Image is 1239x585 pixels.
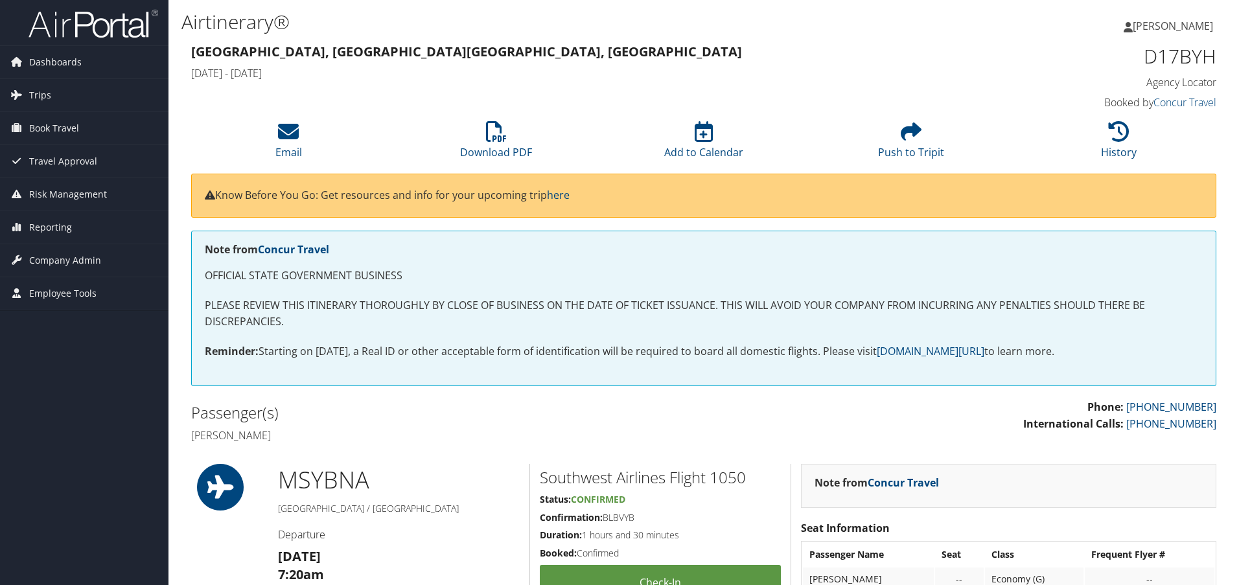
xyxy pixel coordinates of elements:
[191,402,694,424] h2: Passenger(s)
[205,343,1203,360] p: Starting on [DATE], a Real ID or other acceptable form of identification will be required to boar...
[1126,400,1216,414] a: [PHONE_NUMBER]
[278,502,520,515] h5: [GEOGRAPHIC_DATA] / [GEOGRAPHIC_DATA]
[664,128,743,159] a: Add to Calendar
[540,466,781,488] h2: Southwest Airlines Flight 1050
[985,543,1083,566] th: Class
[571,493,625,505] span: Confirmed
[29,211,72,244] span: Reporting
[1085,543,1214,566] th: Frequent Flyer #
[942,573,977,585] div: --
[258,242,329,257] a: Concur Travel
[29,244,101,277] span: Company Admin
[877,344,984,358] a: [DOMAIN_NAME][URL]
[278,464,520,496] h1: MSY BNA
[275,128,302,159] a: Email
[1124,6,1226,45] a: [PERSON_NAME]
[278,527,520,542] h4: Departure
[801,521,890,535] strong: Seat Information
[1126,417,1216,431] a: [PHONE_NUMBER]
[975,95,1216,109] h4: Booked by
[975,75,1216,89] h4: Agency Locator
[191,66,955,80] h4: [DATE] - [DATE]
[540,493,571,505] strong: Status:
[191,43,742,60] strong: [GEOGRAPHIC_DATA], [GEOGRAPHIC_DATA] [GEOGRAPHIC_DATA], [GEOGRAPHIC_DATA]
[205,187,1203,204] p: Know Before You Go: Get resources and info for your upcoming trip
[540,547,781,560] h5: Confirmed
[935,543,984,566] th: Seat
[181,8,878,36] h1: Airtinerary®
[878,128,944,159] a: Push to Tripit
[278,566,324,583] strong: 7:20am
[29,79,51,111] span: Trips
[1023,417,1124,431] strong: International Calls:
[540,511,603,523] strong: Confirmation:
[540,547,577,559] strong: Booked:
[1091,573,1208,585] div: --
[205,268,1203,284] p: OFFICIAL STATE GOVERNMENT BUSINESS
[205,344,259,358] strong: Reminder:
[868,476,939,490] a: Concur Travel
[1087,400,1124,414] strong: Phone:
[547,188,570,202] a: here
[540,511,781,524] h5: BLBVYB
[815,476,939,490] strong: Note from
[1153,95,1216,109] a: Concur Travel
[540,529,582,541] strong: Duration:
[278,547,321,565] strong: [DATE]
[975,43,1216,70] h1: D17BYH
[540,529,781,542] h5: 1 hours and 30 minutes
[29,178,107,211] span: Risk Management
[460,128,532,159] a: Download PDF
[205,297,1203,330] p: PLEASE REVIEW THIS ITINERARY THOROUGHLY BY CLOSE OF BUSINESS ON THE DATE OF TICKET ISSUANCE. THIS...
[803,543,934,566] th: Passenger Name
[29,46,82,78] span: Dashboards
[205,242,329,257] strong: Note from
[29,277,97,310] span: Employee Tools
[29,112,79,144] span: Book Travel
[29,8,158,39] img: airportal-logo.png
[1133,19,1213,33] span: [PERSON_NAME]
[29,145,97,178] span: Travel Approval
[1101,128,1137,159] a: History
[191,428,694,442] h4: [PERSON_NAME]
